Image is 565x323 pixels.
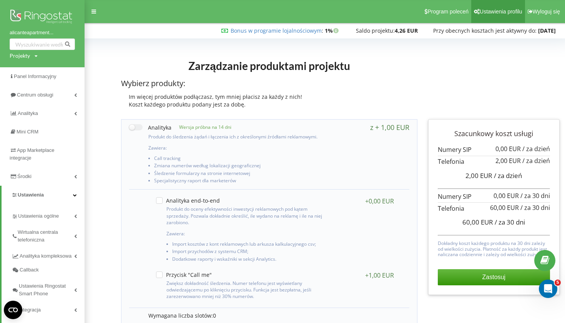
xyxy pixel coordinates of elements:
[10,8,75,27] img: Ringostat logo
[495,218,525,226] span: / za 30 dni
[12,277,85,301] a: Ustawienia Ringostat Smart Phone
[172,256,322,264] li: Dodatkowe raporty i wskaźniki w sekcji Analytics.
[19,306,41,314] span: Integracja
[520,203,550,212] span: / za 30 dni
[365,271,394,279] div: +1,00 EUR
[19,282,74,298] span: Ustawienia Ringostat Smart Phone
[370,123,409,131] div: z + 1,00 EUR
[12,247,85,263] a: Analityka kompleksowa
[533,8,560,15] span: Wyloguj się
[148,145,325,151] p: Zawiera:
[231,27,323,34] span: :
[148,133,325,140] p: Produkt do śledzenia żądań i łączenia ich z określonymi źródłami reklamowymi.
[438,192,550,201] p: Numery SIP
[490,203,519,212] span: 60,00 EUR
[154,178,325,185] li: Specjalistyczny raport dla marketerów
[356,27,395,34] span: Saldo projektu:
[538,27,556,34] strong: [DATE]
[231,27,322,34] a: Bonus w programie lojalnościowym
[438,145,550,154] p: Numery SIP
[18,228,74,244] span: Wirtualna centrala telefoniczna
[495,157,521,165] span: 2,00 EUR
[166,206,322,225] p: Produkt do oceny efektywności inwestycji reklamowych pod kątem sprzedaży. Pozwala dokładnie okreś...
[427,8,469,15] span: Program poleceń
[121,93,417,101] div: Im więcej produktów podłączasz, tym mniej płacisz za każdy z nich!
[520,191,550,200] span: / za 30 dni
[4,301,22,319] button: Open CMP widget
[494,191,519,200] span: 0,00 EUR
[438,269,550,285] button: Zastosuj
[18,110,38,116] span: Analityka
[17,92,53,98] span: Centrum obsługi
[154,171,325,178] li: Śledzenie formularzy na stronie internetowej
[10,29,75,37] a: alicanteapartment...
[522,145,550,153] span: / za dzień
[20,266,39,274] span: Callback
[438,129,550,139] p: Szacunkowy koszt usługi
[154,156,325,163] li: Call tracking
[438,239,550,257] p: Dokładny koszt każdego produktu na 30 dni zależy od wielkości zużycia. Płatność za każdy produkt ...
[539,280,557,298] iframe: Intercom live chat
[438,157,550,166] p: Telefonia
[12,207,85,223] a: Ustawienia ogólne
[365,197,394,205] div: +0,00 EUR
[154,163,325,170] li: Zmiana numerów według lokalizacji geograficznej
[121,101,417,108] div: Koszt każdego produktu podany jest za dobę.
[171,124,231,130] p: Wersja próbna na 14 dni
[18,212,59,220] span: Ustawienia ogólne
[10,147,55,161] span: App Marketplace integracje
[438,204,550,213] p: Telefonia
[395,27,418,34] strong: 4,26 EUR
[555,280,561,286] span: 5
[121,78,417,89] p: Wybierz produkty:
[462,218,493,226] span: 60,00 EUR
[465,171,492,180] span: 2,00 EUR
[12,223,85,247] a: Wirtualna centrala telefoniczna
[18,192,44,198] span: Ustawienia
[14,73,56,79] span: Panel Informacyjny
[17,129,38,135] span: Mini CRM
[10,52,30,60] div: Projekty
[172,249,322,256] li: Import przychodów z systemu CRM;
[166,230,322,237] p: Zawiera:
[148,312,402,320] p: Wymagana liczba slotów:
[20,252,71,260] span: Analityka kompleksowa
[129,123,171,132] label: Analityka
[12,263,85,277] a: Callback
[121,59,417,73] h1: Zarządzanie produktami projektu
[10,38,75,50] input: Wyszukiwanie według numeru
[325,27,341,34] strong: 1%
[172,241,322,249] li: Import kosztów z kont reklamowych lub arkusza kalkulacyjnego csv;
[156,271,212,278] label: Przycisk "Call me"
[433,27,537,34] span: Przy obecnych kosztach jest aktywny do:
[495,145,521,153] span: 0,00 EUR
[166,280,322,300] p: Zwiększ dokładność śledzenia. Numer telefonu jest wyświetlany odwiedzającemu po kliknięciu przyci...
[494,171,522,180] span: / za dzień
[213,312,216,319] span: 0
[480,8,522,15] span: Ustawienia profilu
[12,301,85,317] a: Integracja
[522,157,550,165] span: / za dzień
[156,197,220,204] label: Analityka end-to-end
[2,186,85,204] a: Ustawienia
[17,173,32,179] span: Środki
